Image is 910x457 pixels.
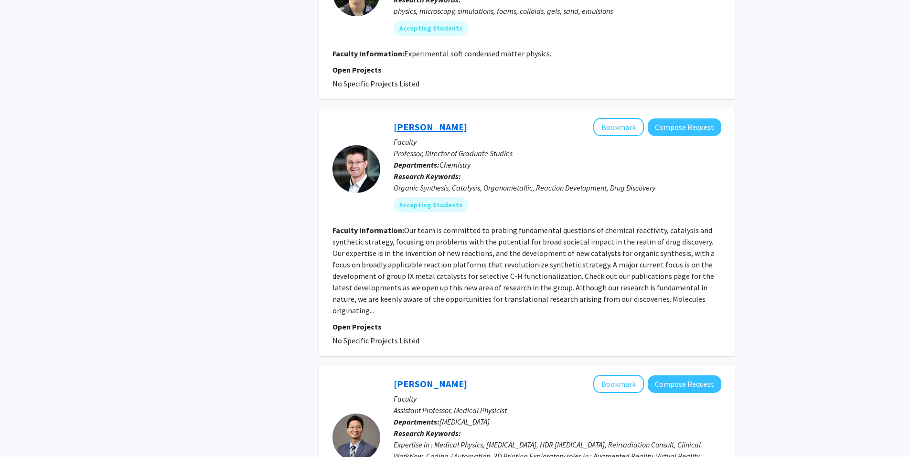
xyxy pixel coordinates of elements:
p: Professor, Director of Graduate Studies [394,148,721,159]
button: Compose Request to Suk Yoon [648,375,721,393]
p: Open Projects [332,321,721,332]
b: Departments: [394,417,439,426]
button: Add Suk Yoon to Bookmarks [593,375,644,393]
p: Open Projects [332,64,721,75]
a: [PERSON_NAME] [394,378,467,390]
iframe: Chat [7,414,41,450]
a: [PERSON_NAME] [394,121,467,133]
p: Faculty [394,136,721,148]
button: Add Simon Blakey to Bookmarks [593,118,644,136]
fg-read-more: Experimental soft condensed matter physics. [404,49,551,58]
p: Assistant Professor, Medical Physicist [394,404,721,416]
b: Faculty Information: [332,49,404,58]
div: physics, microscopy, simulations, foams, colloids, gels, sand, emulsions [394,5,721,17]
mat-chip: Accepting Students [394,21,468,36]
span: No Specific Projects Listed [332,336,419,345]
mat-chip: Accepting Students [394,197,468,213]
button: Compose Request to Simon Blakey [648,118,721,136]
div: Organic Synthesis, Catalysis, Organometallic, Reaction Development, Drug Discovery [394,182,721,193]
b: Research Keywords: [394,171,461,181]
b: Faculty Information: [332,225,404,235]
b: Research Keywords: [394,428,461,438]
span: Chemistry [439,160,471,170]
b: Departments: [394,160,439,170]
fg-read-more: Our team is committed to probing fundamental questions of chemical reactivity, catalysis and synt... [332,225,715,315]
span: [MEDICAL_DATA] [439,417,490,426]
span: No Specific Projects Listed [332,79,419,88]
p: Faculty [394,393,721,404]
